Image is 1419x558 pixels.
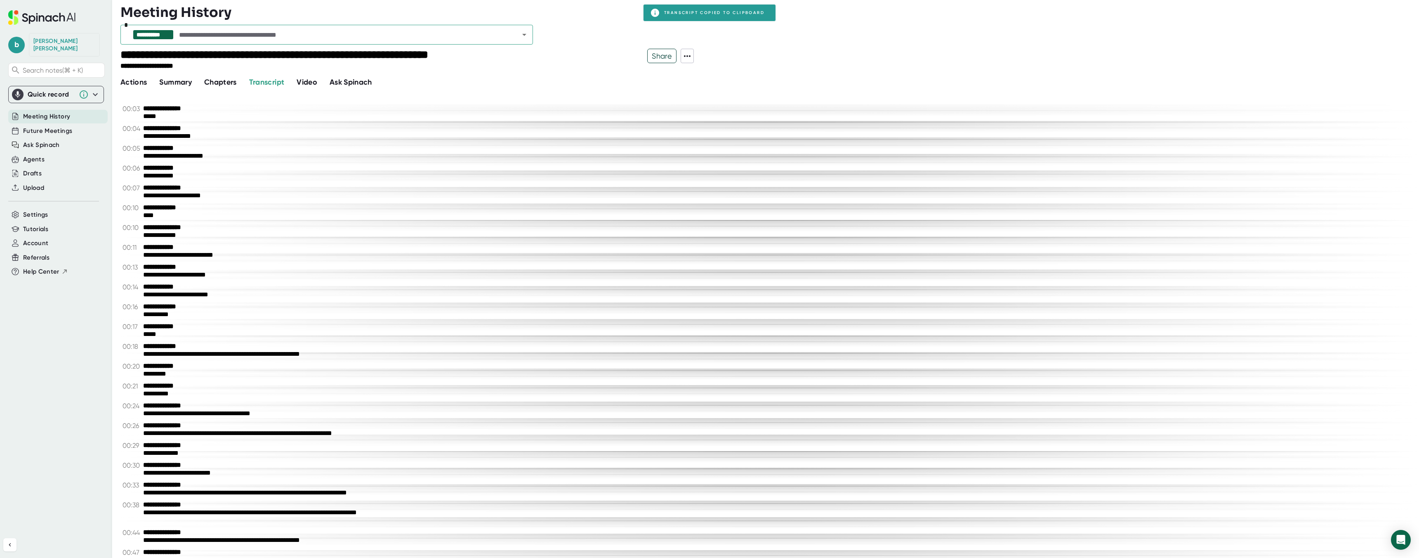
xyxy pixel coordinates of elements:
[297,77,317,88] button: Video
[23,169,42,178] button: Drafts
[123,164,141,172] span: 00:06
[23,210,48,220] button: Settings
[123,323,141,331] span: 00:17
[23,112,70,121] button: Meeting History
[297,78,317,87] span: Video
[123,422,141,430] span: 00:26
[123,461,141,469] span: 00:30
[12,86,100,103] div: Quick record
[519,29,530,40] button: Open
[123,343,141,350] span: 00:18
[123,263,141,271] span: 00:13
[123,303,141,311] span: 00:16
[120,5,231,20] h3: Meeting History
[123,144,141,152] span: 00:05
[23,183,44,193] button: Upload
[23,155,45,164] button: Agents
[120,78,147,87] span: Actions
[33,38,95,52] div: Brian Gewirtz
[123,501,141,509] span: 00:38
[23,267,59,277] span: Help Center
[23,66,102,74] span: Search notes (⌘ + K)
[249,78,285,87] span: Transcript
[123,184,141,192] span: 00:07
[159,78,191,87] span: Summary
[123,204,141,212] span: 00:10
[123,382,141,390] span: 00:21
[123,283,141,291] span: 00:14
[123,402,141,410] span: 00:24
[23,239,48,248] button: Account
[23,140,60,150] button: Ask Spinach
[648,49,676,63] span: Share
[330,77,372,88] button: Ask Spinach
[123,105,141,113] span: 00:03
[123,481,141,489] span: 00:33
[123,224,141,232] span: 00:10
[120,77,147,88] button: Actions
[159,77,191,88] button: Summary
[23,126,72,136] button: Future Meetings
[330,78,372,87] span: Ask Spinach
[23,253,49,262] button: Referrals
[23,267,68,277] button: Help Center
[123,362,141,370] span: 00:20
[123,549,141,556] span: 00:47
[123,244,141,251] span: 00:11
[123,442,141,449] span: 00:29
[123,529,141,537] span: 00:44
[8,37,25,53] span: b
[204,77,237,88] button: Chapters
[1391,530,1411,550] div: Open Intercom Messenger
[647,49,676,63] button: Share
[23,225,48,234] button: Tutorials
[204,78,237,87] span: Chapters
[28,90,75,99] div: Quick record
[3,538,16,551] button: Collapse sidebar
[249,77,285,88] button: Transcript
[123,125,141,132] span: 00:04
